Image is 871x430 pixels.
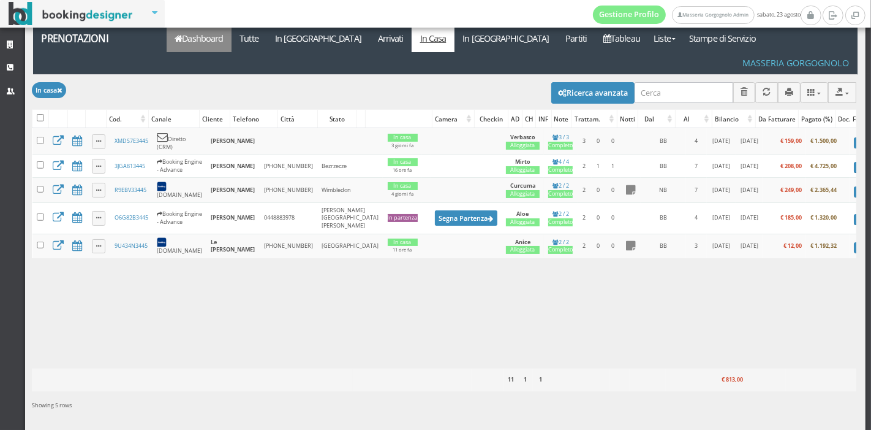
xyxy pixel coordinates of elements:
[211,213,255,221] b: [PERSON_NAME]
[317,203,383,234] td: [PERSON_NAME][GEOGRAPHIC_DATA][PERSON_NAME]
[153,155,206,177] td: Booking Engine - Advance
[510,182,535,190] b: Curcuma
[115,186,146,194] a: R9EBV33445
[318,110,356,128] div: Stato
[780,213,802,221] b: € 185,00
[578,234,592,258] td: 2
[230,110,277,128] div: Telefono
[548,182,573,198] a: 2 / 2Completo
[369,25,412,52] a: Arrivati
[686,128,707,155] td: 4
[157,237,167,247] img: 7STAjs-WNfZHmYllyLag4gdhmHm8JrbmzVrznejwAeLEbpu0yDt-GlJaDipzXAZBN18=w300
[157,182,167,191] img: 7STAjs-WNfZHmYllyLag4gdhmHm8JrbmzVrznejwAeLEbpu0yDt-GlJaDipzXAZBN18=w300
[811,242,837,250] b: € 1.192,32
[605,234,620,258] td: 0
[153,128,206,155] td: Diretto (CRM)
[388,182,418,190] div: In casa
[412,25,454,52] a: In Casa
[260,178,317,203] td: [PHONE_NUMBER]
[736,178,763,203] td: [DATE]
[641,128,686,155] td: BB
[552,110,571,128] div: Note
[524,375,527,383] b: 1
[506,218,540,226] div: Alloggiata
[707,234,736,258] td: [DATE]
[593,6,801,24] span: sabato, 23 agosto
[638,110,675,128] div: Dal
[592,234,605,258] td: 0
[686,155,707,177] td: 7
[260,203,317,234] td: 0448883978
[435,210,497,226] button: Segna Partenza
[605,203,620,234] td: 0
[707,155,736,177] td: [DATE]
[578,203,592,234] td: 2
[712,110,755,128] div: Bilancio
[780,162,802,170] b: € 208,00
[548,158,573,174] a: 4 / 4Completo
[736,155,763,177] td: [DATE]
[317,155,383,177] td: Bezrzecze
[811,186,837,194] b: € 2.365,44
[811,162,837,170] b: € 4.725,00
[686,203,707,234] td: 4
[508,375,515,383] b: 11
[506,166,540,174] div: Alloggiata
[572,110,617,128] div: Trattam.
[232,25,267,52] a: Tutte
[393,167,412,173] small: 16 ore fa
[736,128,763,155] td: [DATE]
[167,25,232,52] a: Dashboard
[211,137,255,145] b: [PERSON_NAME]
[592,155,605,177] td: 1
[522,110,536,128] div: CH
[686,234,707,258] td: 3
[33,25,160,52] a: Prenotazioni
[736,234,763,258] td: [DATE]
[686,178,707,203] td: 7
[200,110,230,128] div: Cliente
[115,242,148,250] a: 9U434N3445
[508,110,522,128] div: AD
[506,246,540,254] div: Alloggiata
[605,178,620,203] td: 0
[388,134,418,142] div: In casa
[756,110,798,128] div: Da Fatturare
[9,2,133,26] img: BookingDesigner.com
[736,203,763,234] td: [DATE]
[278,110,317,128] div: Città
[780,186,802,194] b: € 249,00
[783,242,802,250] b: € 12,00
[548,166,573,174] div: Completo
[515,158,530,166] b: Mirto
[578,128,592,155] td: 3
[32,401,72,409] span: Showing 5 rows
[681,25,764,52] a: Stampe di Servizio
[506,190,540,198] div: Alloggiata
[510,133,535,141] b: Verbasco
[32,82,66,98] button: In casa
[393,247,412,253] small: 11 ore fa
[515,238,530,246] b: Anice
[592,178,605,203] td: 0
[506,142,540,150] div: Alloggiata
[707,203,736,234] td: [DATE]
[548,210,573,226] a: 2 / 2Completo
[548,142,573,150] div: Completo
[548,133,573,150] a: 3 / 3Completo
[454,25,557,52] a: In [GEOGRAPHIC_DATA]
[317,234,383,258] td: [GEOGRAPHIC_DATA]
[551,82,635,103] button: Ricerca avanzata
[266,25,369,52] a: In [GEOGRAPHIC_DATA]
[702,372,745,388] div: € 813,00
[153,178,206,203] td: [DOMAIN_NAME]
[317,178,383,203] td: Wimbledon
[115,213,148,221] a: O6G82B3445
[391,191,413,197] small: 4 giorni fa
[828,82,856,102] button: Export
[391,142,413,148] small: 3 giorni fa
[115,162,145,170] a: 3JGA813445
[115,137,148,145] a: XMDS7E3445
[707,178,736,203] td: [DATE]
[260,234,317,258] td: [PHONE_NUMBER]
